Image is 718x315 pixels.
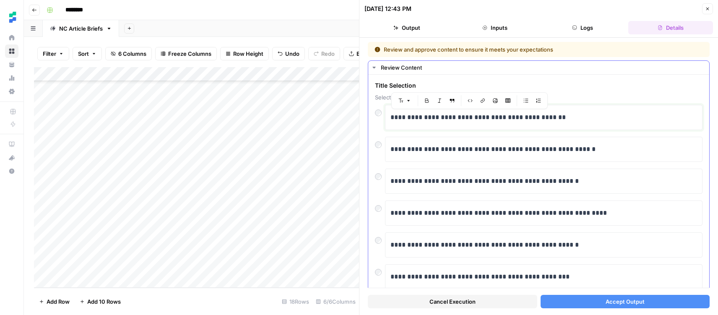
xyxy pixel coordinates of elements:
[375,93,702,102] span: Select and edit one of the titles
[5,164,18,178] button: Help + Support
[5,31,18,44] a: Home
[5,44,18,58] a: Browse
[606,297,645,306] span: Accept Output
[381,63,704,72] div: Review Content
[43,49,56,58] span: Filter
[541,21,625,34] button: Logs
[220,47,269,60] button: Row Height
[364,5,411,13] div: [DATE] 12:43 PM
[5,58,18,71] a: Your Data
[105,47,152,60] button: 6 Columns
[429,297,476,306] span: Cancel Execution
[5,10,20,25] img: Ten Speed Logo
[5,7,18,28] button: Workspace: Ten Speed
[368,61,709,74] button: Review Content
[5,85,18,98] a: Settings
[343,47,392,60] button: Export CSV
[375,81,702,90] span: Title Selection
[168,49,211,58] span: Freeze Columns
[312,295,359,308] div: 6/6 Columns
[541,295,710,308] button: Accept Output
[368,295,537,308] button: Cancel Execution
[5,138,18,151] a: AirOps Academy
[59,24,103,33] div: NC Article Briefs
[285,49,299,58] span: Undo
[278,295,312,308] div: 18 Rows
[34,295,75,308] button: Add Row
[87,297,121,306] span: Add 10 Rows
[37,47,69,60] button: Filter
[321,49,335,58] span: Redo
[78,49,89,58] span: Sort
[233,49,263,58] span: Row Height
[5,151,18,164] button: What's new?
[272,47,305,60] button: Undo
[5,71,18,85] a: Usage
[47,297,70,306] span: Add Row
[364,21,449,34] button: Output
[155,47,217,60] button: Freeze Columns
[73,47,102,60] button: Sort
[453,21,537,34] button: Inputs
[308,47,340,60] button: Redo
[375,45,628,54] div: Review and approve content to ensure it meets your expectations
[43,20,119,37] a: NC Article Briefs
[118,49,146,58] span: 6 Columns
[628,21,713,34] button: Details
[75,295,126,308] button: Add 10 Rows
